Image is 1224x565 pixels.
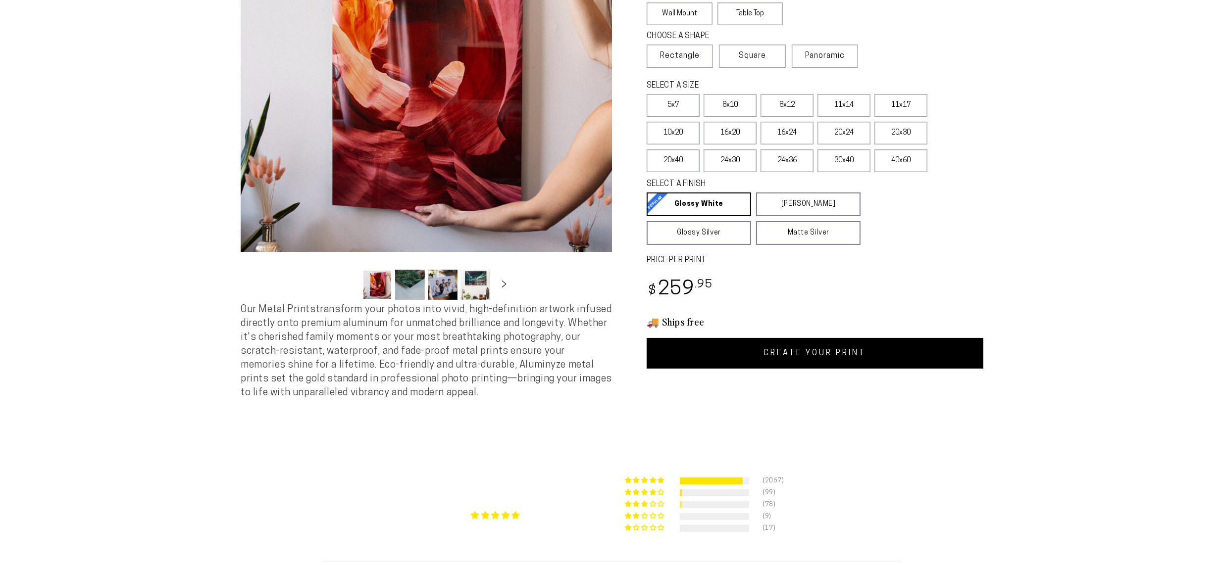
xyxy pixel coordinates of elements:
[460,270,490,300] button: Load image 4 in gallery view
[739,50,766,62] span: Square
[647,255,983,266] label: PRICE PER PRINT
[647,149,700,172] label: 20x40
[362,270,392,300] button: Load image 1 in gallery view
[647,122,700,144] label: 10x20
[756,221,861,245] a: Matte Silver
[817,149,870,172] label: 30x40
[428,270,458,300] button: Load image 3 in gallery view
[704,94,757,117] label: 8x10
[395,270,425,300] button: Load image 2 in gallery view
[761,94,814,117] label: 8x12
[763,489,774,496] div: (99)
[874,94,927,117] label: 11x17
[717,2,783,25] label: Table Top
[763,501,774,508] div: (78)
[761,149,814,172] label: 24x36
[805,52,845,60] span: Panoramic
[647,221,751,245] a: Glossy Silver
[874,149,927,172] label: 40x60
[625,489,666,496] div: 4% (99) reviews with 4 star rating
[493,274,515,295] button: Slide right
[648,284,657,298] span: $
[817,94,870,117] label: 11x14
[625,513,666,520] div: 0% (9) reviews with 2 star rating
[647,31,775,42] legend: CHOOSE A SHAPE
[408,510,582,521] div: Average rating is 4.85 stars
[647,338,983,369] a: CREATE YOUR PRINT
[241,305,612,398] span: Our Metal Prints transform your photos into vivid, high-definition artwork infused directly onto ...
[763,477,774,484] div: (2067)
[763,513,774,520] div: (9)
[874,122,927,144] label: 20x30
[817,122,870,144] label: 20x24
[660,50,700,62] span: Rectangle
[647,280,713,299] bdi: 259
[625,501,666,508] div: 3% (78) reviews with 3 star rating
[647,94,700,117] label: 5x7
[704,122,757,144] label: 16x20
[695,279,713,290] sup: .95
[761,122,814,144] label: 16x24
[763,525,774,532] div: (17)
[647,2,713,25] label: Wall Mount
[647,315,983,328] h3: 🚚 Ships free
[756,192,861,216] a: [PERSON_NAME]
[625,524,666,532] div: 1% (17) reviews with 1 star rating
[647,192,751,216] a: Glossy White
[338,274,359,295] button: Slide left
[704,149,757,172] label: 24x30
[647,179,837,190] legend: SELECT A FINISH
[647,80,845,92] legend: SELECT A SIZE
[625,477,666,484] div: 91% (2067) reviews with 5 star rating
